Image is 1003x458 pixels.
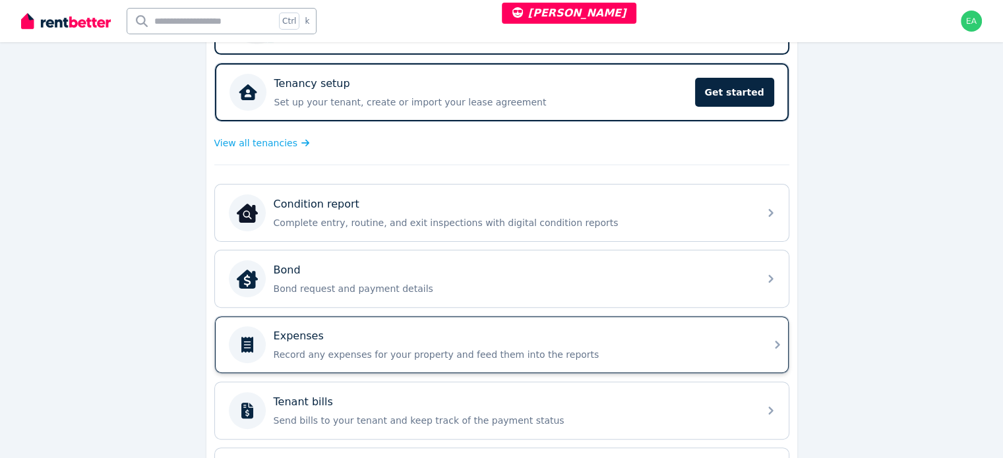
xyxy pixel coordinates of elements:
[215,185,789,241] a: Condition reportCondition reportComplete entry, routine, and exit inspections with digital condit...
[274,348,751,361] p: Record any expenses for your property and feed them into the reports
[512,7,626,19] span: [PERSON_NAME]
[215,250,789,307] a: BondBondBond request and payment details
[695,78,774,107] span: Get started
[274,96,687,109] p: Set up your tenant, create or import your lease agreement
[215,316,789,373] a: ExpensesRecord any expenses for your property and feed them into the reports
[274,262,301,278] p: Bond
[274,328,324,344] p: Expenses
[214,136,310,150] a: View all tenancies
[305,16,309,26] span: k
[274,196,359,212] p: Condition report
[961,11,982,32] img: earl@rentbetter.com.au
[215,382,789,439] a: Tenant billsSend bills to your tenant and keep track of the payment status
[214,136,297,150] span: View all tenancies
[274,282,751,295] p: Bond request and payment details
[274,216,751,229] p: Complete entry, routine, and exit inspections with digital condition reports
[237,202,258,223] img: Condition report
[237,268,258,289] img: Bond
[274,414,751,427] p: Send bills to your tenant and keep track of the payment status
[274,394,333,410] p: Tenant bills
[279,13,299,30] span: Ctrl
[21,11,111,31] img: RentBetter
[274,76,350,92] p: Tenancy setup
